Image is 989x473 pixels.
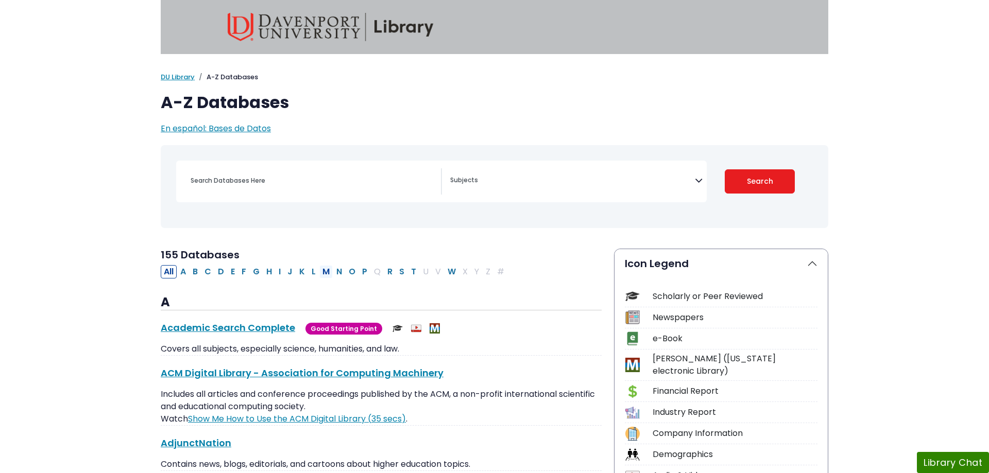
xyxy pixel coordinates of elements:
input: Search database by title or keyword [184,173,441,188]
div: [PERSON_NAME] ([US_STATE] electronic Library) [653,353,817,377]
a: En español: Bases de Datos [161,122,271,134]
div: Demographics [653,448,817,461]
li: A-Z Databases [195,72,258,82]
textarea: Search [450,177,695,185]
img: Icon Financial Report [625,384,639,398]
button: Filter Results I [276,265,284,278]
a: Academic Search Complete [161,321,295,334]
div: Company Information [653,427,817,440]
p: Includes all articles and conference proceedings published by the ACM, a non-profit international... [161,388,602,425]
span: 155 Databases [161,248,240,262]
button: Filter Results C [201,265,214,278]
button: Filter Results J [284,265,296,278]
button: Filter Results H [263,265,275,278]
img: MeL (Michigan electronic Library) [430,323,440,334]
a: Link opens in new window [188,413,406,425]
button: Icon Legend [615,249,828,278]
img: Icon Demographics [625,448,639,462]
img: Icon e-Book [625,331,639,345]
button: Filter Results W [445,265,459,278]
div: Financial Report [653,385,817,397]
button: Filter Results S [396,265,407,278]
div: Newspapers [653,311,817,324]
img: Icon Industry Report [625,406,639,419]
button: Filter Results E [228,265,238,278]
button: Filter Results L [309,265,319,278]
img: Audio & Video [411,323,421,334]
button: Filter Results O [346,265,359,278]
div: e-Book [653,332,817,345]
a: ACM Digital Library - Association for Computing Machinery [161,366,444,379]
nav: Search filters [161,145,828,228]
button: Filter Results A [177,265,189,278]
a: DU Library [161,72,195,82]
button: Filter Results G [250,265,263,278]
button: Filter Results N [333,265,345,278]
img: Davenport University Library [228,13,434,41]
button: Library Chat [917,452,989,473]
button: All [161,265,177,278]
button: Filter Results F [238,265,249,278]
span: Good Starting Point [305,323,382,335]
img: Icon Scholarly or Peer Reviewed [625,289,639,303]
button: Filter Results R [384,265,396,278]
div: Alpha-list to filter by first letter of database name [161,265,508,277]
button: Submit for Search Results [725,169,795,194]
p: Covers all subjects, especially science, humanities, and law. [161,343,602,355]
p: Contains news, blogs, editorials, and cartoons about higher education topics. [161,458,602,470]
button: Filter Results T [408,265,419,278]
button: Filter Results D [215,265,227,278]
img: Icon Company Information [625,427,639,441]
div: Scholarly or Peer Reviewed [653,290,817,303]
img: Icon Newspapers [625,310,639,324]
div: Industry Report [653,406,817,418]
button: Filter Results M [319,265,333,278]
h3: A [161,295,602,310]
h1: A-Z Databases [161,93,828,112]
a: AdjunctNation [161,436,231,449]
nav: breadcrumb [161,72,828,82]
button: Filter Results B [190,265,201,278]
img: Scholarly or Peer Reviewed [393,323,403,334]
img: Icon MeL (Michigan electronic Library) [625,358,639,372]
button: Filter Results K [296,265,308,278]
button: Filter Results P [359,265,370,278]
